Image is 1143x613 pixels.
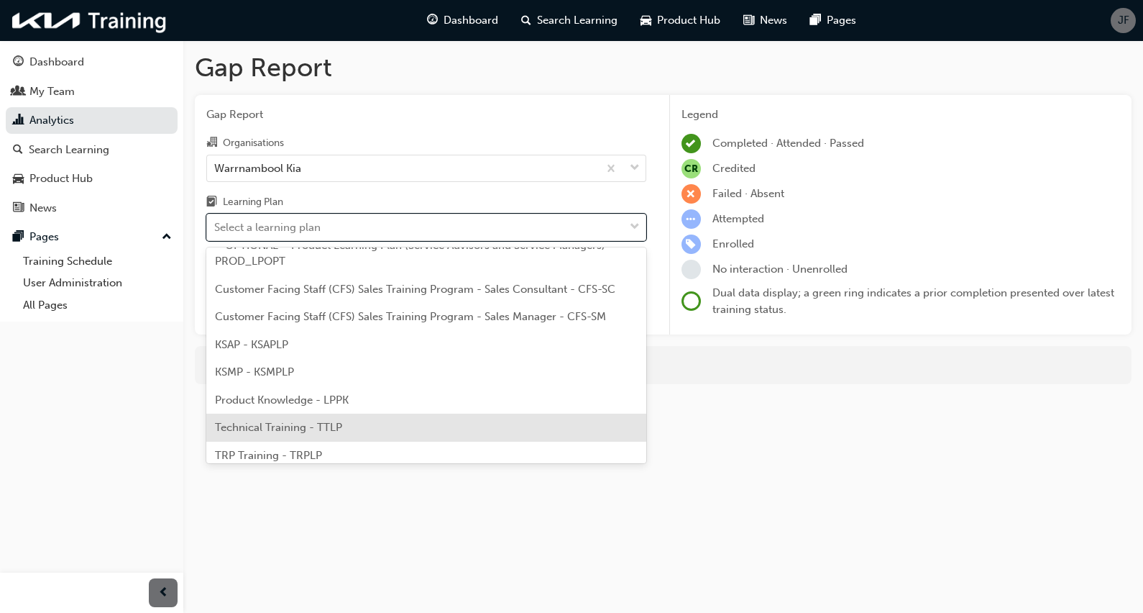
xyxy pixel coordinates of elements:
[641,12,651,29] span: car-icon
[799,6,868,35] a: pages-iconPages
[206,137,217,150] span: organisation-icon
[215,283,615,296] span: Customer Facing Staff (CFS) Sales Training Program - Sales Consultant - CFS-SC
[206,196,217,209] span: learningplan-icon
[712,162,756,175] span: Credited
[17,250,178,273] a: Training Schedule
[712,286,1114,316] span: Dual data display; a green ring indicates a prior completion presented over latest training status.
[6,78,178,105] a: My Team
[6,224,178,250] button: Pages
[13,173,24,186] span: car-icon
[7,6,173,35] img: kia-training
[6,49,178,76] a: Dashboard
[195,52,1131,83] h1: Gap Report
[17,272,178,294] a: User Administration
[827,12,856,29] span: Pages
[29,229,59,245] div: Pages
[444,12,498,29] span: Dashboard
[6,137,178,163] a: Search Learning
[214,160,301,176] div: Warrnambool Kia
[712,237,754,250] span: Enrolled
[6,195,178,222] a: News
[215,449,322,462] span: TRP Training - TRPLP
[29,142,109,158] div: Search Learning
[215,338,288,351] span: KSAP - KSAPLP
[630,218,640,237] span: down-icon
[29,171,93,187] div: Product Hub
[13,144,23,157] span: search-icon
[13,231,24,244] span: pages-icon
[206,357,1121,373] div: For more in-depth analysis and data download, go to
[158,584,169,602] span: prev-icon
[416,6,510,35] a: guage-iconDashboard
[206,106,646,123] span: Gap Report
[6,165,178,192] a: Product Hub
[537,12,618,29] span: Search Learning
[6,46,178,224] button: DashboardMy TeamAnalyticsSearch LearningProduct HubNews
[743,12,754,29] span: news-icon
[712,187,784,200] span: Failed · Absent
[214,219,321,236] div: Select a learning plan
[521,12,531,29] span: search-icon
[29,200,57,217] div: News
[810,12,821,29] span: pages-icon
[681,260,701,279] span: learningRecordVerb_NONE-icon
[681,134,701,153] span: learningRecordVerb_COMPLETE-icon
[17,294,178,317] a: All Pages
[215,421,342,434] span: Technical Training - TTLP
[162,228,172,247] span: up-icon
[215,310,606,323] span: Customer Facing Staff (CFS) Sales Training Program - Sales Manager - CFS-SM
[712,212,764,225] span: Attempted
[1111,8,1136,33] button: JF
[657,12,720,29] span: Product Hub
[712,263,848,276] span: No interaction · Unenrolled
[223,195,283,209] div: Learning Plan
[760,12,787,29] span: News
[712,137,864,150] span: Completed · Attended · Passed
[681,235,701,254] span: learningRecordVerb_ENROLL-icon
[13,114,24,127] span: chart-icon
[13,56,24,69] span: guage-icon
[630,159,640,178] span: down-icon
[13,86,24,99] span: people-icon
[29,83,75,100] div: My Team
[427,12,438,29] span: guage-icon
[629,6,732,35] a: car-iconProduct Hub
[215,394,349,407] span: Product Knowledge - LPPK
[215,365,294,378] span: KSMP - KSMPLP
[510,6,629,35] a: search-iconSearch Learning
[29,54,84,71] div: Dashboard
[681,209,701,229] span: learningRecordVerb_ATTEMPT-icon
[681,159,701,178] span: null-icon
[1118,12,1129,29] span: JF
[732,6,799,35] a: news-iconNews
[681,106,1121,123] div: Legend
[13,202,24,215] span: news-icon
[681,184,701,204] span: learningRecordVerb_FAIL-icon
[6,107,178,134] a: Analytics
[223,136,284,150] div: Organisations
